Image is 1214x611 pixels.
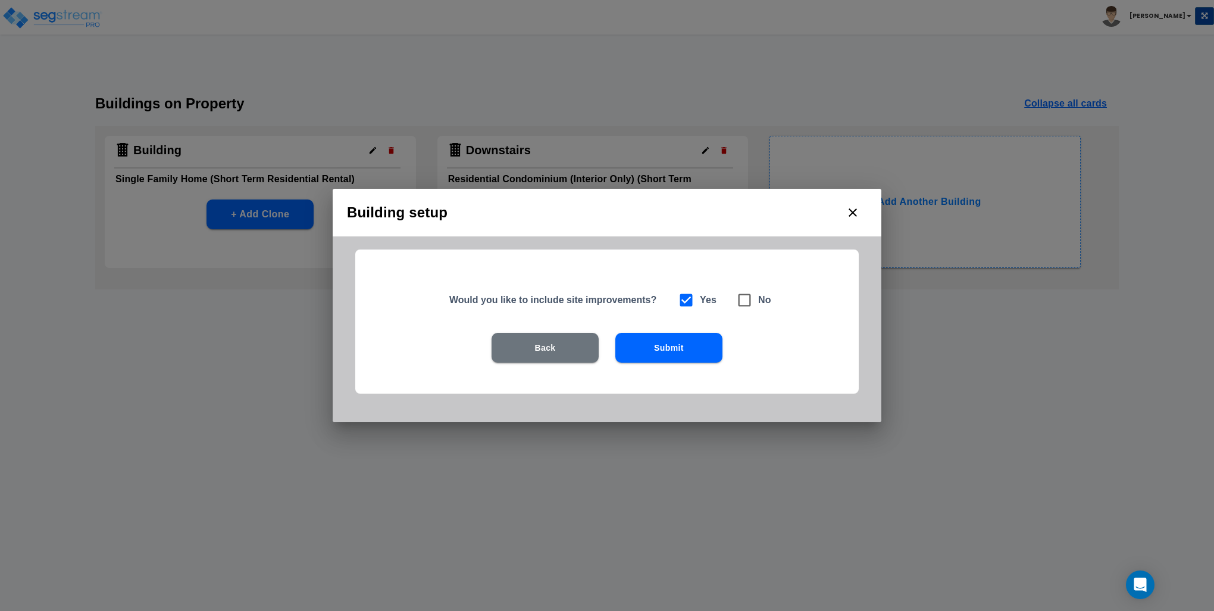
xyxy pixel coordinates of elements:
[700,292,716,308] h6: Yes
[615,333,722,363] button: Submit
[492,333,599,363] button: Back
[333,189,881,236] h2: Building setup
[1126,571,1154,599] div: Open Intercom Messenger
[838,198,867,227] button: close
[758,292,771,308] h6: No
[449,294,663,306] h5: Would you like to include site improvements?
